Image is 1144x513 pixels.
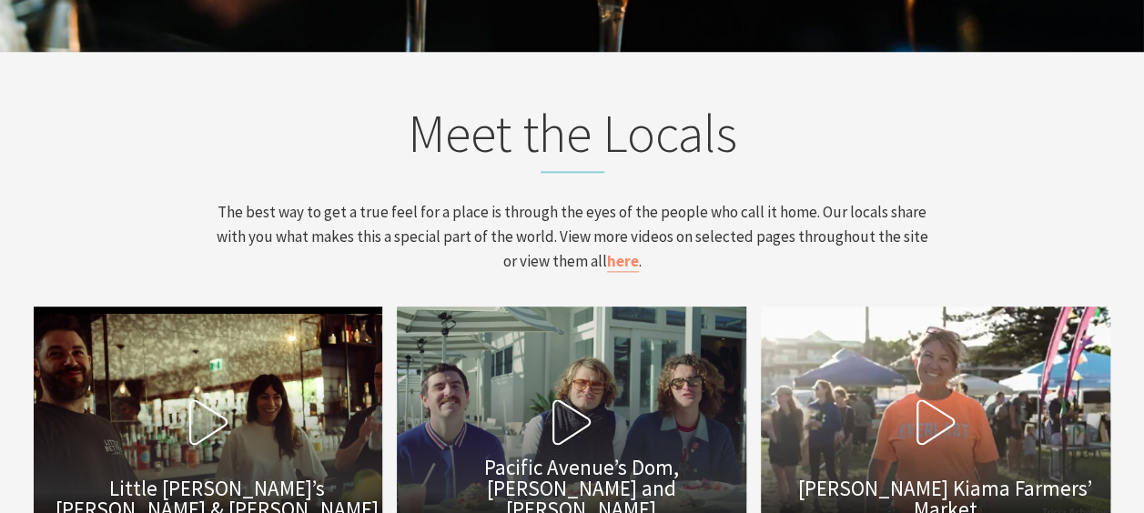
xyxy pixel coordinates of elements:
h2: Meet the Locals [216,102,929,173]
span: The best way to get a true feel for a place is through the eyes of the people who call it home. O... [217,202,928,272]
a: here [607,251,639,272]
